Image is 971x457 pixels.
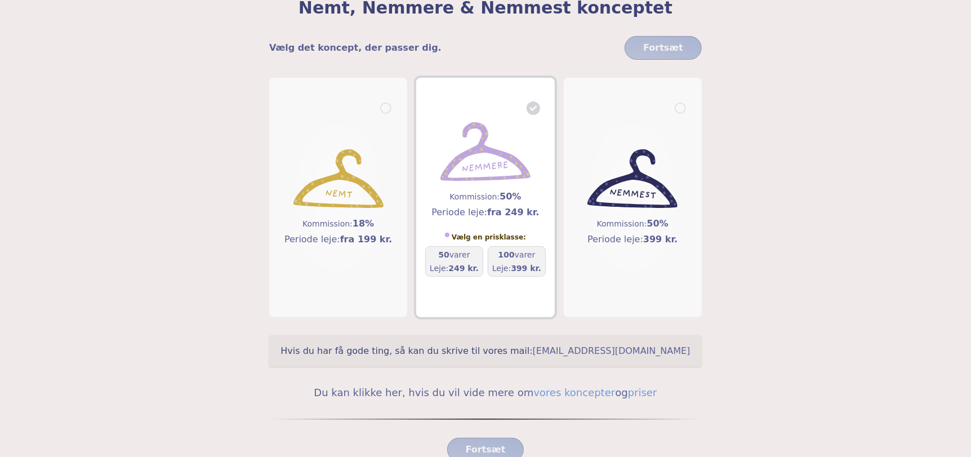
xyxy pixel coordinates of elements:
a: vores koncepter [533,387,615,398]
span: 399 kr. [511,264,541,273]
h5: Periode leje: [284,233,392,246]
h5: Leje: [430,263,479,274]
span: Fortsæt [466,443,506,456]
a: priser [628,387,657,398]
span: Fortsæt [643,41,683,55]
button: Fortsæt [625,36,702,60]
span: 399 kr. [643,234,678,245]
h5: Leje: [492,263,541,274]
h5: varer [430,249,479,260]
h5: Kommission: [284,217,392,230]
span: 50 [438,250,449,259]
span: 100 [498,250,514,259]
span: 249 kr. [448,264,479,273]
h5: Vælg det koncept, der passer dig. [269,41,442,55]
a: [EMAIL_ADDRESS][DOMAIN_NAME] [533,345,691,356]
h5: Kommission: [431,190,539,203]
span: 50% [500,191,521,202]
h5: Periode leje: [431,206,539,219]
h5: varer [492,249,541,260]
span: fra 249 kr. [487,207,540,218]
span: Hvis du har få gode ting, så kan du skrive til vores mail: [280,345,532,356]
h5: Kommission: [587,217,678,230]
span: 50% [647,218,669,229]
span: 18% [353,218,374,229]
span: Vælg en prisklasse: [452,233,526,242]
h5: Du kan klikke her, hvis du vil vide mere om og [269,385,702,401]
h5: Periode leje: [587,233,678,246]
span: fra 199 kr. [340,234,393,245]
